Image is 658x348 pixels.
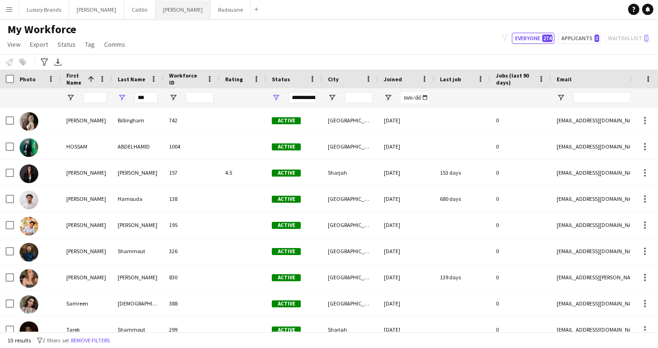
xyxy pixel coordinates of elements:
[401,92,429,103] input: Joined Filter Input
[272,143,301,150] span: Active
[542,35,552,42] span: 274
[112,160,163,185] div: [PERSON_NAME]
[490,212,551,238] div: 0
[61,160,112,185] div: [PERSON_NAME]
[20,269,38,288] img: Rana Hammoud
[112,238,163,264] div: Shammout
[186,92,214,103] input: Workforce ID Filter Input
[61,134,112,159] div: HOSSAM
[163,107,219,133] div: 742
[378,238,434,264] div: [DATE]
[211,0,251,19] button: Radouane
[490,134,551,159] div: 0
[85,40,95,49] span: Tag
[61,317,112,342] div: Tarek
[440,76,461,83] span: Last job
[163,238,219,264] div: 326
[557,93,565,102] button: Open Filter Menu
[378,160,434,185] div: [DATE]
[20,138,38,157] img: HOSSAM ABDELHAMID
[61,291,112,316] div: Samreen
[594,35,599,42] span: 3
[163,134,219,159] div: 1004
[7,40,21,49] span: View
[219,160,266,185] div: 4.5
[163,317,219,342] div: 299
[20,76,35,83] span: Photo
[496,72,534,86] span: Jobs (last 90 days)
[69,335,112,346] button: Remove filters
[490,160,551,185] div: 0
[378,317,434,342] div: [DATE]
[134,92,158,103] input: Last Name Filter Input
[124,0,156,19] button: Caitlin
[434,160,490,185] div: 153 days
[272,327,301,334] span: Active
[26,38,52,50] a: Export
[378,134,434,159] div: [DATE]
[322,107,378,133] div: [GEOGRAPHIC_DATA]
[169,72,203,86] span: Workforce ID
[66,72,84,86] span: First Name
[490,107,551,133] div: 0
[61,238,112,264] div: [PERSON_NAME]
[61,264,112,290] div: [PERSON_NAME]
[558,33,601,44] button: Applicants3
[272,248,301,255] span: Active
[112,186,163,212] div: Hamouda
[57,40,76,49] span: Status
[328,93,336,102] button: Open Filter Menu
[434,264,490,290] div: 139 days
[490,264,551,290] div: 0
[20,321,38,340] img: Tarek Shammout
[557,76,572,83] span: Email
[118,76,145,83] span: Last Name
[4,38,24,50] a: View
[61,107,112,133] div: [PERSON_NAME]
[328,76,339,83] span: City
[384,76,402,83] span: Joined
[225,76,243,83] span: Rating
[112,264,163,290] div: [PERSON_NAME]
[272,300,301,307] span: Active
[378,186,434,212] div: [DATE]
[378,291,434,316] div: [DATE]
[156,0,211,19] button: [PERSON_NAME]
[112,107,163,133] div: Billingham
[118,93,126,102] button: Open Filter Menu
[490,317,551,342] div: 0
[163,212,219,238] div: 195
[272,170,301,177] span: Active
[322,134,378,159] div: [GEOGRAPHIC_DATA]
[384,93,392,102] button: Open Filter Menu
[378,107,434,133] div: [DATE]
[512,33,554,44] button: Everyone274
[272,76,290,83] span: Status
[81,38,99,50] a: Tag
[20,295,38,314] img: Samreen Muhammad
[30,40,48,49] span: Export
[20,164,38,183] img: Jasmine Hamadeh
[61,186,112,212] div: [PERSON_NAME]
[322,264,378,290] div: [GEOGRAPHIC_DATA]
[52,57,64,68] app-action-btn: Export XLSX
[322,212,378,238] div: [GEOGRAPHIC_DATA]
[83,92,106,103] input: First Name Filter Input
[378,264,434,290] div: [DATE]
[490,186,551,212] div: 0
[20,243,38,262] img: Mohamad Shammout
[169,93,177,102] button: Open Filter Menu
[20,217,38,235] img: Kareem Mohamed
[322,186,378,212] div: [GEOGRAPHIC_DATA]
[7,22,76,36] span: My Workforce
[104,40,125,49] span: Comms
[163,160,219,185] div: 157
[322,317,378,342] div: Sharjah
[100,38,129,50] a: Comms
[54,38,79,50] a: Status
[490,291,551,316] div: 0
[112,317,163,342] div: Shammout
[42,337,69,344] span: 2 filters set
[345,92,373,103] input: City Filter Input
[272,93,280,102] button: Open Filter Menu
